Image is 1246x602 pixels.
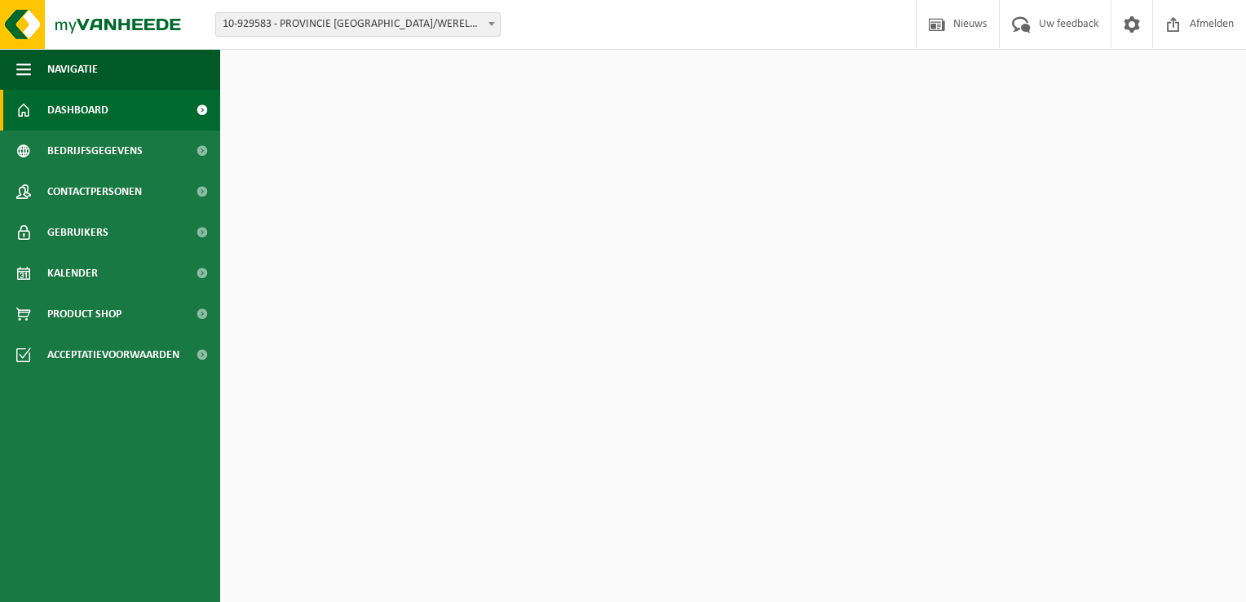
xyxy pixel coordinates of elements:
span: Dashboard [47,90,108,131]
span: Gebruikers [47,212,108,253]
span: 10-929583 - PROVINCIE WEST-VLAANDEREN/WERELDHUIS WEST-VLAANDEREN - ROESELARE [216,13,500,36]
span: Bedrijfsgegevens [47,131,143,171]
span: Acceptatievoorwaarden [47,334,179,375]
span: Contactpersonen [47,171,142,212]
span: Navigatie [47,49,98,90]
span: 10-929583 - PROVINCIE WEST-VLAANDEREN/WERELDHUIS WEST-VLAANDEREN - ROESELARE [215,12,501,37]
span: Product Shop [47,294,122,334]
span: Kalender [47,253,98,294]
